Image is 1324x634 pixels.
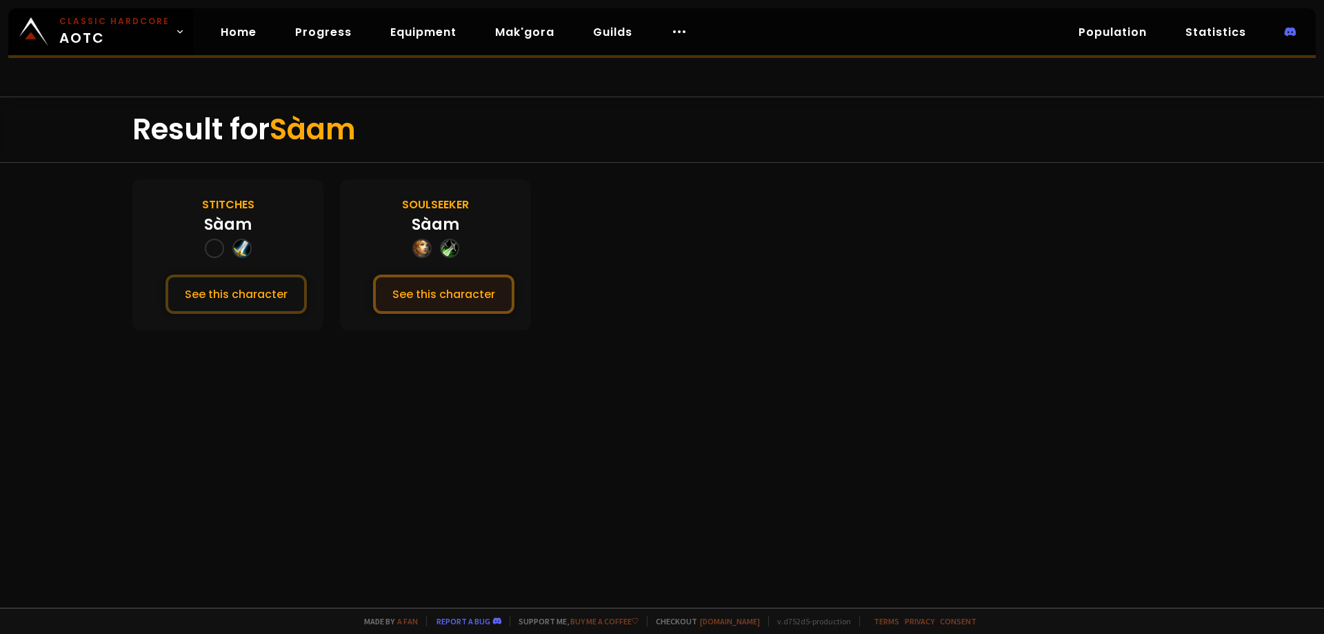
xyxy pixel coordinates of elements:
[379,18,468,46] a: Equipment
[940,616,976,626] a: Consent
[165,275,307,314] button: See this character
[700,616,760,626] a: [DOMAIN_NAME]
[874,616,899,626] a: Terms
[484,18,565,46] a: Mak'gora
[570,616,639,626] a: Buy me a coffee
[412,213,459,236] div: Sàam
[284,18,363,46] a: Progress
[582,18,643,46] a: Guilds
[373,275,514,314] button: See this character
[402,196,469,213] div: Soulseeker
[270,109,356,150] span: Sàam
[8,8,193,55] a: Classic HardcoreAOTC
[397,616,418,626] a: a fan
[132,97,1192,162] div: Result for
[202,196,254,213] div: Stitches
[510,616,639,626] span: Support me,
[647,616,760,626] span: Checkout
[768,616,851,626] span: v. d752d5 - production
[356,616,418,626] span: Made by
[1174,18,1257,46] a: Statistics
[204,213,252,236] div: Sàam
[59,15,170,28] small: Classic Hardcore
[437,616,490,626] a: Report a bug
[210,18,268,46] a: Home
[905,616,934,626] a: Privacy
[59,15,170,48] span: AOTC
[1067,18,1158,46] a: Population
